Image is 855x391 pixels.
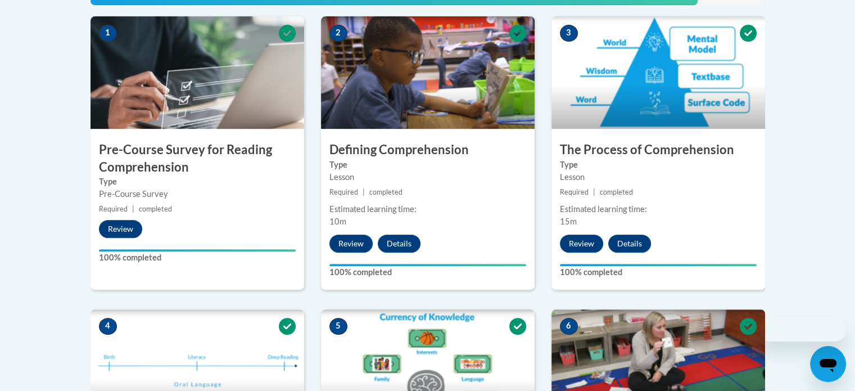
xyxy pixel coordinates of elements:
label: 100% completed [560,266,757,278]
div: Pre-Course Survey [99,188,296,200]
div: Estimated learning time: [329,203,526,215]
span: 1 [99,25,117,42]
h3: Pre-Course Survey for Reading Comprehension [91,141,304,176]
span: 4 [99,318,117,335]
span: Required [560,188,589,196]
div: Your progress [329,264,526,266]
span: 6 [560,318,578,335]
span: | [363,188,365,196]
div: Your progress [560,264,757,266]
iframe: Message from company [758,317,846,341]
button: Review [560,235,603,253]
span: 3 [560,25,578,42]
span: | [132,205,134,213]
button: Details [608,235,651,253]
span: | [593,188,595,196]
span: Required [99,205,128,213]
div: Lesson [560,171,757,183]
span: completed [600,188,633,196]
span: 2 [329,25,347,42]
img: Course Image [91,16,304,129]
label: 100% completed [99,251,296,264]
div: Lesson [329,171,526,183]
label: Type [329,159,526,171]
button: Details [378,235,420,253]
span: 15m [560,217,577,226]
span: Required [329,188,358,196]
label: 100% completed [329,266,526,278]
img: Course Image [321,16,535,129]
div: Estimated learning time: [560,203,757,215]
label: Type [99,176,296,188]
div: Your progress [99,249,296,251]
h3: The Process of Comprehension [551,141,765,159]
span: 10m [329,217,346,226]
iframe: Button to launch messaging window [810,346,846,382]
button: Review [99,220,142,238]
img: Course Image [551,16,765,129]
span: completed [139,205,172,213]
label: Type [560,159,757,171]
span: completed [369,188,402,196]
h3: Defining Comprehension [321,141,535,159]
span: 5 [329,318,347,335]
button: Review [329,235,373,253]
